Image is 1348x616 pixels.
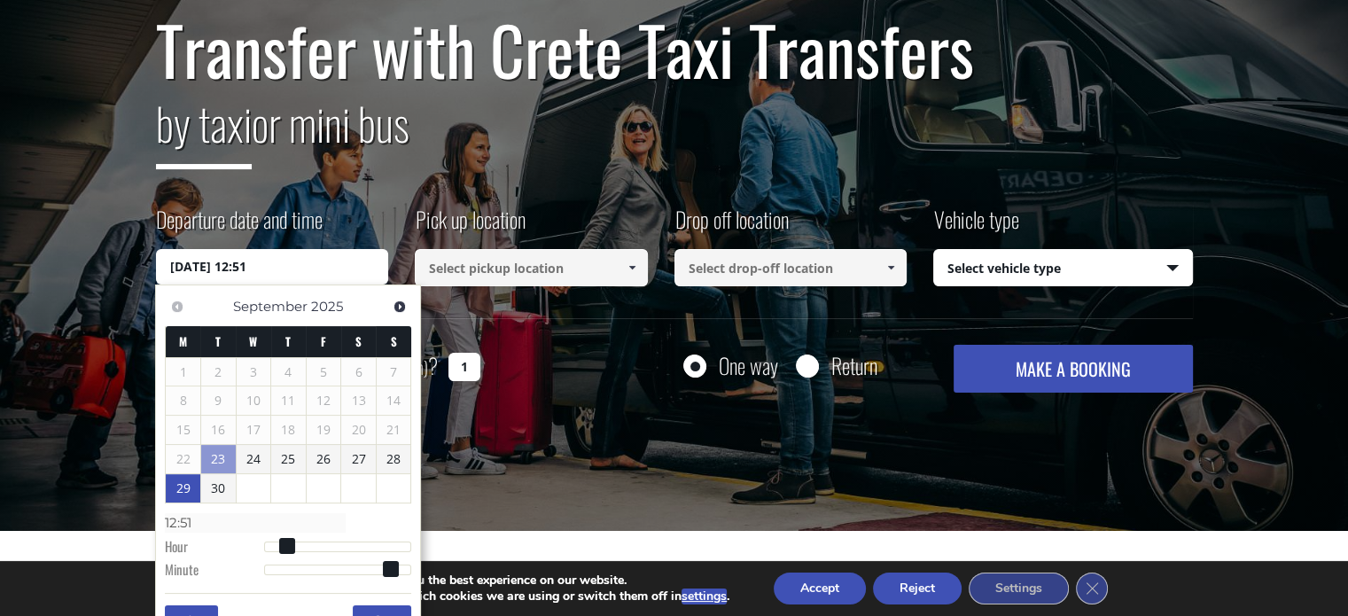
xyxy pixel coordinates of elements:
[873,573,962,604] button: Reject
[201,474,236,503] a: 30
[201,386,236,415] span: 9
[341,445,376,473] a: 27
[321,332,326,350] span: Friday
[377,386,411,415] span: 14
[877,249,906,286] a: Show All Items
[391,332,397,350] span: Sunday
[377,358,411,386] span: 7
[166,416,200,444] span: 15
[233,298,308,315] span: September
[341,386,376,415] span: 13
[237,573,729,589] p: We are using cookies to give you the best experience on our website.
[682,589,727,604] button: settings
[307,416,341,444] span: 19
[377,445,411,473] a: 28
[674,249,908,286] input: Select drop-off location
[156,12,1193,87] h1: Transfer with Crete Taxi Transfers
[179,332,187,350] span: Monday
[237,445,271,473] a: 24
[774,573,866,604] button: Accept
[831,355,877,377] label: Return
[249,332,257,350] span: Wednesday
[307,386,341,415] span: 12
[355,332,362,350] span: Saturday
[215,332,221,350] span: Tuesday
[415,204,526,249] label: Pick up location
[237,386,271,415] span: 10
[165,294,189,318] a: Previous
[156,204,323,249] label: Departure date and time
[201,358,236,386] span: 2
[166,474,200,503] a: 29
[377,416,411,444] span: 21
[166,445,200,473] span: 22
[415,249,648,286] input: Select pickup location
[170,300,184,314] span: Previous
[271,386,306,415] span: 11
[933,204,1019,249] label: Vehicle type
[307,445,341,473] a: 26
[165,537,263,560] dt: Hour
[201,445,236,473] a: 23
[1076,573,1108,604] button: Close GDPR Cookie Banner
[311,298,343,315] span: 2025
[237,416,271,444] span: 17
[969,573,1069,604] button: Settings
[271,445,306,473] a: 25
[341,358,376,386] span: 6
[165,560,263,583] dt: Minute
[237,358,271,386] span: 3
[387,294,411,318] a: Next
[954,345,1192,393] button: MAKE A BOOKING
[617,249,646,286] a: Show All Items
[156,90,252,169] span: by taxi
[285,332,291,350] span: Thursday
[307,358,341,386] span: 5
[166,358,200,386] span: 1
[674,204,789,249] label: Drop off location
[201,416,236,444] span: 16
[393,300,407,314] span: Next
[341,416,376,444] span: 20
[166,386,200,415] span: 8
[156,345,438,388] label: How many passengers ?
[934,250,1192,287] span: Select vehicle type
[156,87,1193,183] h2: or mini bus
[271,358,306,386] span: 4
[271,416,306,444] span: 18
[719,355,778,377] label: One way
[237,589,729,604] p: You can find out more about which cookies we are using or switch them off in .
